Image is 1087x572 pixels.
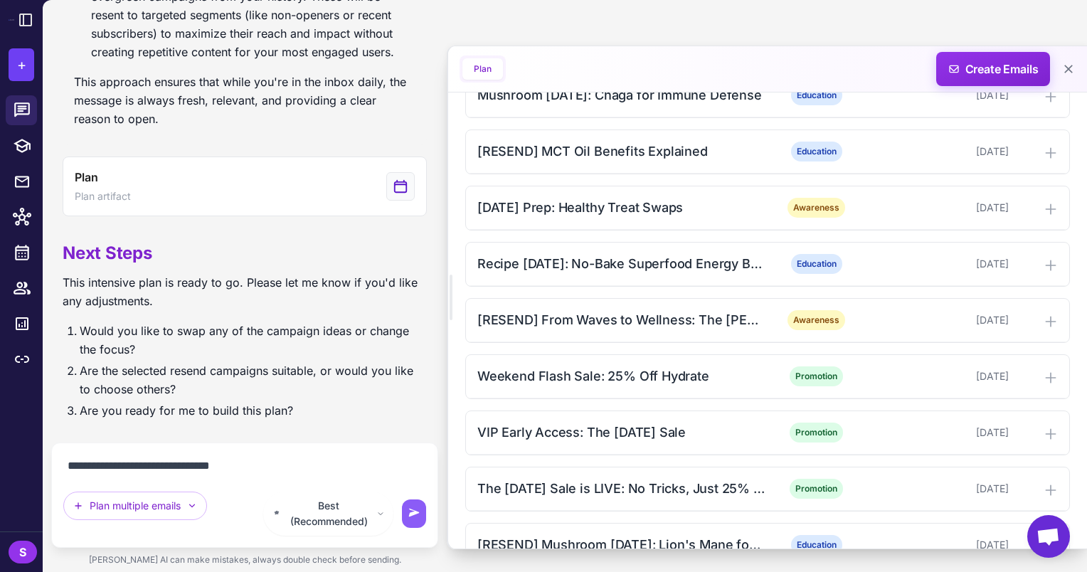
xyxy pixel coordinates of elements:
[74,73,415,128] p: This approach ensures that while you're in the inbox daily, the message is always fresh, relevant...
[477,479,765,498] div: The [DATE] Sale is LIVE: No Tricks, Just 25% Off Treats!
[477,85,765,105] div: Mushroom [DATE]: Chaga for Immune Defense
[1027,515,1070,558] div: Open chat
[868,200,1009,216] div: [DATE]
[477,198,765,217] div: [DATE] Prep: Healthy Treat Swaps
[9,541,37,563] div: S
[477,366,765,386] div: Weekend Flash Sale: 25% Off Hydrate
[868,425,1009,440] div: [DATE]
[788,310,845,330] span: Awareness
[868,537,1009,553] div: [DATE]
[868,481,1009,497] div: [DATE]
[63,242,427,265] h2: Next Steps
[790,479,843,499] span: Promotion
[477,535,765,554] div: [RESEND] Mushroom [DATE]: Lion's Mane for Focus
[263,492,393,536] button: Best (Recommended)
[791,535,842,555] span: Education
[75,189,131,204] span: Plan artifact
[477,254,765,273] div: Recipe [DATE]: No-Bake Superfood Energy Bites
[791,254,842,274] span: Education
[791,85,842,105] span: Education
[788,198,845,218] span: Awareness
[868,144,1009,159] div: [DATE]
[868,369,1009,384] div: [DATE]
[80,361,427,398] li: Are the selected resend campaigns suitable, or would you like to choose others?
[17,54,26,75] span: +
[868,256,1009,272] div: [DATE]
[936,52,1050,86] button: Create Emails
[80,322,427,359] li: Would you like to swap any of the campaign ideas or change the focus?
[9,48,34,81] button: +
[63,492,207,520] button: Plan multiple emails
[477,423,765,442] div: VIP Early Access: The [DATE] Sale
[51,548,438,572] div: [PERSON_NAME] AI can make mistakes, always double check before sending.
[75,169,97,186] span: Plan
[63,273,427,310] p: This intensive plan is ready to go. Please let me know if you'd like any adjustments.
[63,157,427,216] button: View generated Plan
[462,58,503,80] button: Plan
[477,142,765,161] div: [RESEND] MCT Oil Benefits Explained
[9,19,14,20] img: Raleon Logo
[80,401,427,420] li: Are you ready for me to build this plan?
[791,142,842,161] span: Education
[868,312,1009,328] div: [DATE]
[790,423,843,443] span: Promotion
[790,366,843,386] span: Promotion
[931,52,1056,86] span: Create Emails
[868,88,1009,103] div: [DATE]
[287,498,371,529] span: Best (Recommended)
[477,310,765,329] div: [RESEND] From Waves to Wellness: The [PERSON_NAME] Story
